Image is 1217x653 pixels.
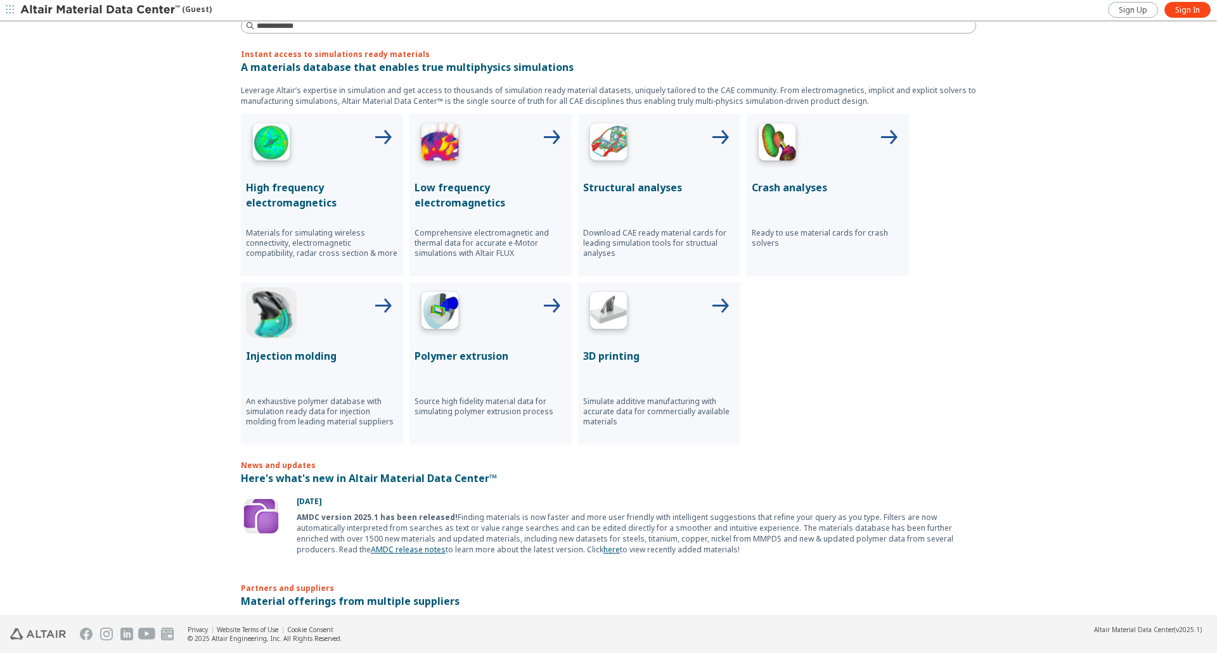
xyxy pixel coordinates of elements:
[415,180,567,210] p: Low frequency electromagnetics
[188,634,342,643] div: © 2025 Altair Engineering, Inc. All Rights Reserved.
[752,228,904,248] p: Ready to use material cards for crash solvers
[415,288,465,338] img: Polymer Extrusion Icon
[583,288,634,338] img: 3D Printing Icon
[1094,625,1202,634] div: (v2025.1)
[241,85,976,106] p: Leverage Altair’s expertise in simulation and get access to thousands of simulation ready materia...
[20,4,212,16] div: (Guest)
[297,512,976,555] div: Finding materials is now faster and more user friendly with intelligent suggestions that refine y...
[415,119,465,170] img: Low Frequency Icon
[409,282,572,445] button: Polymer Extrusion IconPolymer extrusionSource high fidelity material data for simulating polymer ...
[371,544,446,555] a: AMDC release notes
[241,471,976,486] p: Here's what's new in Altair Material Data Center™
[583,180,735,195] p: Structural analyses
[287,625,333,634] a: Cookie Consent
[246,180,398,210] p: High frequency electromagnetics
[241,49,976,60] p: Instant access to simulations ready materials
[1175,5,1200,15] span: Sign In
[1094,625,1174,634] span: Altair Material Data Center
[20,4,182,16] img: Altair Material Data Center
[1164,2,1211,18] a: Sign In
[297,496,976,507] p: [DATE]
[752,180,904,195] p: Crash analyses
[241,496,281,536] img: Update Icon Software
[241,282,403,445] button: Injection Molding IconInjection moldingAn exhaustive polymer database with simulation ready data ...
[583,396,735,427] p: Simulate additive manufacturing with accurate data for commercially available materials
[578,114,740,276] button: Structural Analyses IconStructural analysesDownload CAE ready material cards for leading simulati...
[752,119,802,170] img: Crash Analyses Icon
[241,460,976,471] p: News and updates
[603,544,620,555] a: here
[246,228,398,258] p: Materials for simulating wireless connectivity, electromagnetic compatibility, radar cross sectio...
[578,282,740,445] button: 3D Printing Icon3D printingSimulate additive manufacturing with accurate data for commercially av...
[241,60,976,75] p: A materials database that enables true multiphysics simulations
[241,562,976,593] p: Partners and suppliers
[241,593,976,609] p: Material offerings from multiple suppliers
[1119,5,1147,15] span: Sign Up
[1108,2,1158,18] a: Sign Up
[409,114,572,276] button: Low Frequency IconLow frequency electromagneticsComprehensive electromagnetic and thermal data fo...
[583,348,735,364] p: 3D printing
[415,228,567,258] p: Comprehensive electromagnetic and thermal data for accurate e-Motor simulations with Altair FLUX
[246,396,398,427] p: An exhaustive polymer database with simulation ready data for injection molding from leading mate...
[747,114,909,276] button: Crash Analyses IconCrash analysesReady to use material cards for crash solvers
[583,228,735,258] p: Download CAE ready material cards for leading simulation tools for structual analyses
[583,119,634,170] img: Structural Analyses Icon
[246,119,297,170] img: High Frequency Icon
[415,396,567,417] p: Source high fidelity material data for simulating polymer extrusion process
[297,512,458,523] b: AMDC version 2025.1 has been released!
[188,625,208,634] a: Privacy
[246,348,398,364] p: Injection molding
[415,348,567,364] p: Polymer extrusion
[246,288,297,338] img: Injection Molding Icon
[217,625,278,634] a: Website Terms of Use
[10,628,66,640] img: Altair Engineering
[241,114,403,276] button: High Frequency IconHigh frequency electromagneticsMaterials for simulating wireless connectivity,...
